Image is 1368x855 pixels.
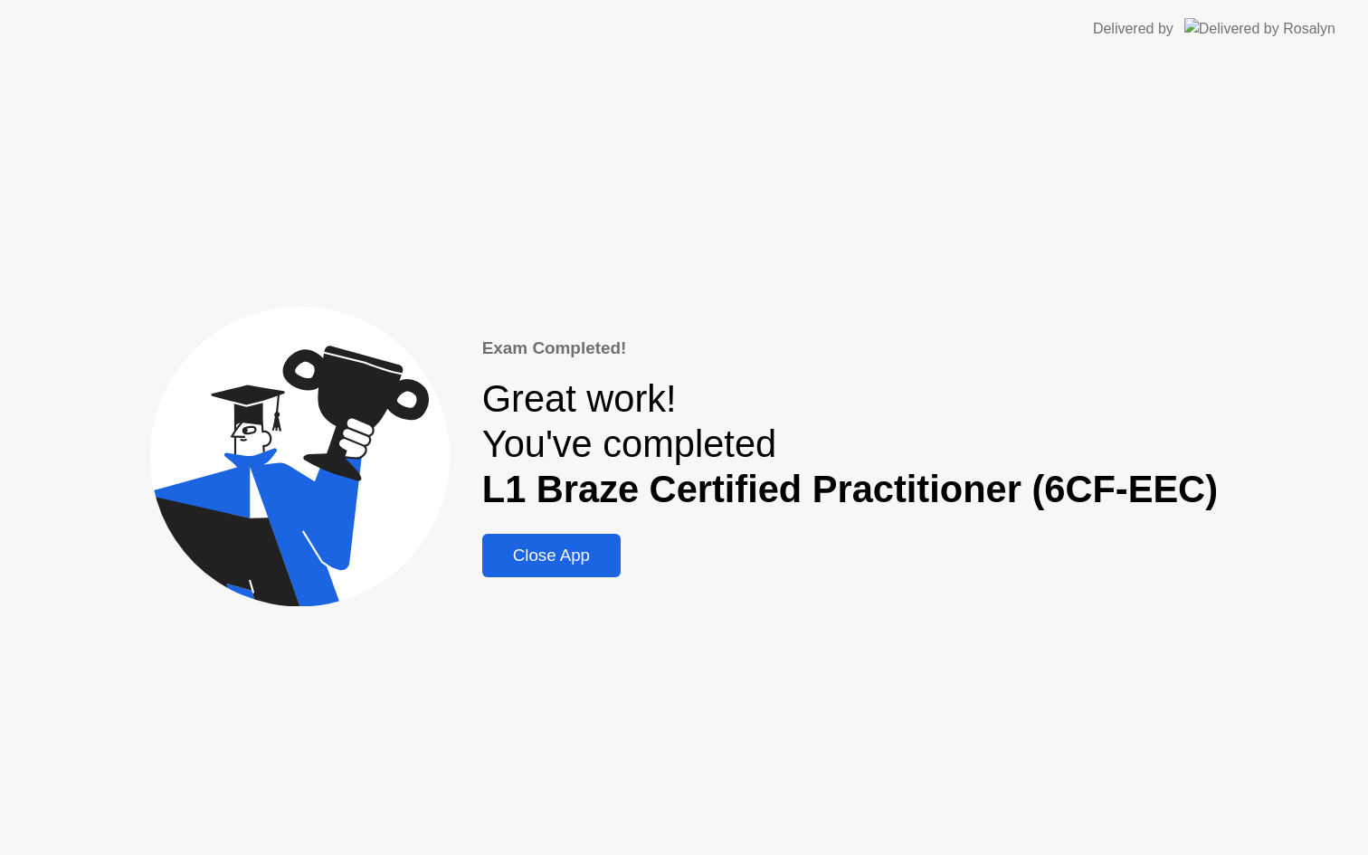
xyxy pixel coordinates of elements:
b: L1 Braze Certified Practitioner (6CF-EEC) [482,468,1218,510]
img: Delivered by Rosalyn [1184,18,1335,39]
div: Great work! You've completed [482,376,1218,512]
div: Delivered by [1093,18,1173,40]
div: Exam Completed! [482,336,1218,361]
button: Close App [482,534,621,577]
div: Close App [488,546,615,565]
